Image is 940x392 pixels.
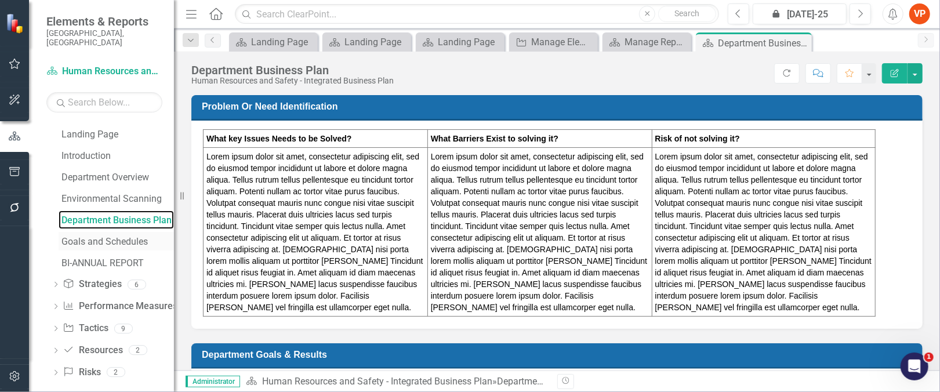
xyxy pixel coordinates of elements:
div: Landing Page [344,35,408,49]
div: » [246,375,549,389]
div: 2 [129,346,147,355]
div: Landing Page [251,35,315,49]
input: Search Below... [46,92,162,112]
div: Manage Elements [531,35,595,49]
h3: Department Goals & Results [202,349,916,360]
div: Goals and Schedules [61,237,174,247]
a: Department Overview [59,168,174,186]
h3: Problem or Need Identification [202,101,916,112]
div: Department Business Plan [497,376,605,387]
a: Human Resources and Safety - Integrated Business Plan [46,65,162,78]
div: Landing Page [438,35,502,49]
div: Landing Page [61,129,174,140]
a: Strategies [63,278,121,291]
div: Introduction [61,151,174,161]
a: Landing Page [419,35,502,49]
a: BI-ANNUAL REPORT [59,253,174,272]
small: [GEOGRAPHIC_DATA], [GEOGRAPHIC_DATA] [46,28,162,48]
div: 2 [107,368,125,378]
button: Search [658,6,716,22]
td: Lorem ipsum dolor sit amet, consectetur adipiscing elit, sed do eiusmod tempor incididunt ut labo... [427,148,652,317]
td: Lorem ipsum dolor sit amet, consectetur adipiscing elit, sed do eiusmod tempor incididunt ut labo... [652,148,875,317]
a: Environmental Scanning [59,189,174,208]
th: What Barriers Exist to solving it? [427,130,652,148]
th: What key Issues Needs to be Solved? [204,130,428,148]
img: ClearPoint Strategy [6,13,26,33]
div: [DATE]-25 [757,8,843,21]
div: Department Overview [61,172,174,183]
div: 6 [128,280,146,289]
button: VP [909,3,930,24]
a: Manage Reports [605,35,688,49]
iframe: Intercom live chat [901,353,928,380]
div: Department Business Plan [718,36,809,50]
input: Search ClearPoint... [235,4,719,24]
a: Resources [63,344,122,357]
a: Department Business Plan [59,210,174,229]
span: 1 [924,353,934,362]
span: Search [675,9,700,18]
div: Human Resources and Safety - Integrated Business Plan [191,77,394,85]
a: Landing Page [325,35,408,49]
a: Human Resources and Safety - Integrated Business Plan [262,376,492,387]
a: Performance Measures [63,300,177,313]
div: Department Business Plan [191,64,394,77]
a: Landing Page [59,125,174,143]
td: Lorem ipsum dolor sit amet, consectetur adipiscing elit, sed do eiusmod tempor incididunt ut labo... [204,148,428,317]
button: [DATE]-25 [753,3,847,24]
div: BI-ANNUAL REPORT [61,258,174,268]
span: Administrator [186,376,240,387]
th: Risk of not solving it? [652,130,875,148]
a: Risks [63,366,100,379]
a: Manage Elements [512,35,595,49]
a: Introduction [59,146,174,165]
div: 9 [114,324,133,333]
span: Elements & Reports [46,14,162,28]
a: Goals and Schedules [59,232,174,251]
a: Tactics [63,322,108,335]
div: Manage Reports [625,35,688,49]
div: Department Business Plan [61,215,174,226]
a: Landing Page [232,35,315,49]
div: Environmental Scanning [61,194,174,204]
